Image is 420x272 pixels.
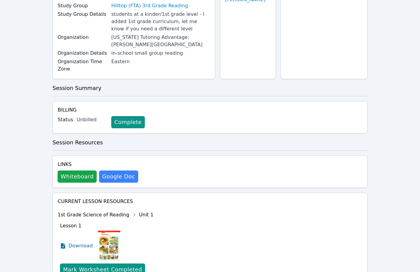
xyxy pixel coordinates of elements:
label: Organization Time Zone [58,58,108,73]
label: Organization [58,34,108,41]
a: Hilltop (FTA) 3rd Grade Reading [111,2,188,9]
div: in-school small group reading [111,50,210,57]
img: Lesson 1 [98,231,120,261]
h3: Session Resources [52,138,368,147]
label: Organization Details [58,50,108,57]
label: Study Group [58,2,108,9]
a: Complete [111,116,145,128]
div: 1st Grade Science of Reading Unit 1 [58,210,220,220]
h3: Session Summary [52,84,368,92]
h4: Current Lesson Resources [58,198,362,205]
label: Status [58,116,73,123]
h4: Links [58,161,138,168]
span: Lesson 1 [60,223,81,229]
div: Eastern [111,58,210,65]
div: [US_STATE] Tutoring Advantage: [PERSON_NAME][GEOGRAPHIC_DATA] [111,34,210,48]
span: Download [68,242,93,250]
h4: Billing [58,106,362,114]
div: students at a kinder/1st grade level - I added 1st grade curriculum, let me know if you need a di... [111,11,210,33]
div: Unbilled [77,116,106,123]
button: Whiteboard [58,170,97,183]
a: Download [60,231,93,261]
a: Google Doc [99,170,138,183]
label: Study Group Details [58,11,108,18]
